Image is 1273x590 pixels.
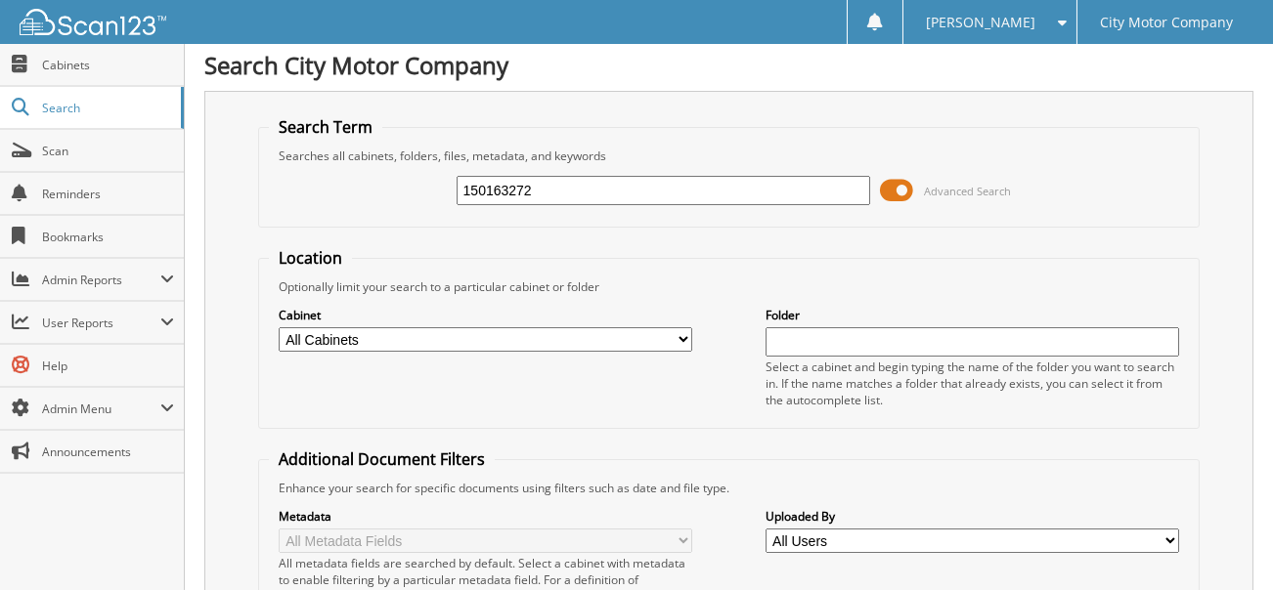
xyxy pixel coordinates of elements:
h1: Search City Motor Company [204,49,1253,81]
span: Admin Reports [42,272,160,288]
legend: Search Term [269,116,382,138]
div: Enhance your search for specific documents using filters such as date and file type. [269,480,1190,496]
span: Scan [42,143,174,159]
span: User Reports [42,315,160,331]
span: Help [42,358,174,374]
label: Cabinet [279,307,693,323]
span: Reminders [42,186,174,202]
span: City Motor Company [1100,17,1233,28]
span: Bookmarks [42,229,174,245]
div: Searches all cabinets, folders, files, metadata, and keywords [269,147,1190,164]
span: Search [42,100,171,116]
span: Cabinets [42,57,174,73]
span: Announcements [42,443,174,460]
label: Folder [766,307,1180,323]
span: Admin Menu [42,400,160,417]
label: Metadata [279,508,693,525]
div: Optionally limit your search to a particular cabinet or folder [269,278,1190,295]
span: [PERSON_NAME] [926,17,1035,28]
label: Uploaded By [766,508,1180,525]
legend: Additional Document Filters [269,448,495,470]
legend: Location [269,247,352,269]
img: scan123-logo-white.svg [20,9,166,35]
span: Advanced Search [924,184,1011,198]
div: Select a cabinet and begin typing the name of the folder you want to search in. If the name match... [766,358,1180,408]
